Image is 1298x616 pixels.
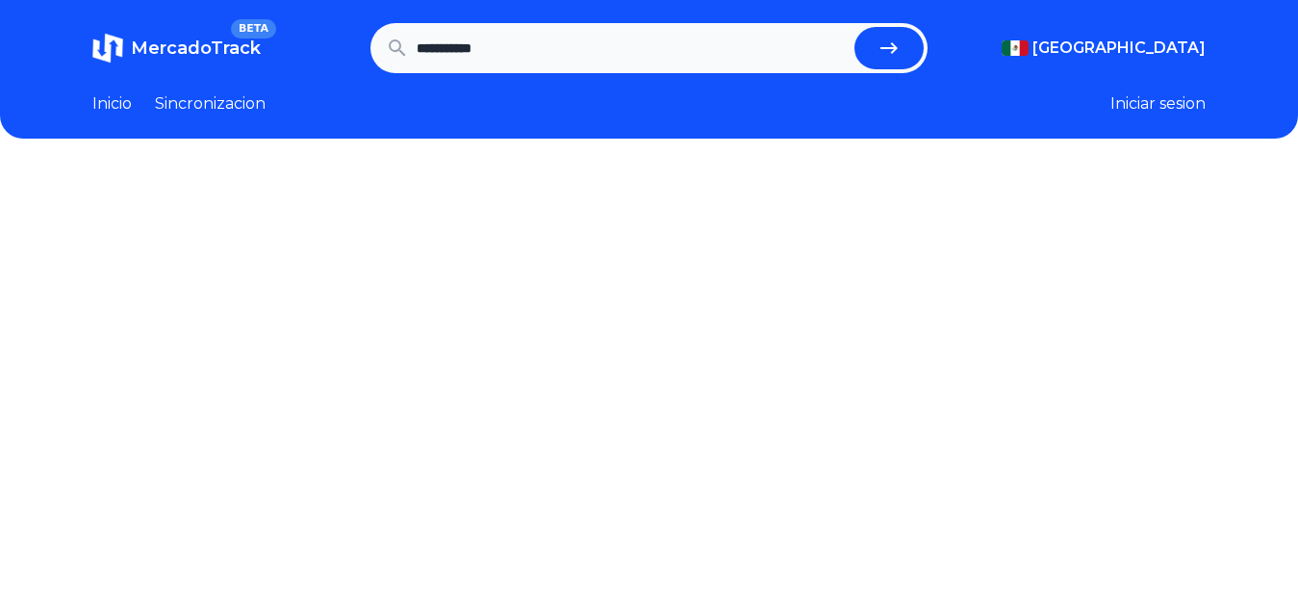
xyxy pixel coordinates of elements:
[92,92,132,115] a: Inicio
[92,33,123,64] img: MercadoTrack
[1002,37,1206,60] button: [GEOGRAPHIC_DATA]
[1110,92,1206,115] button: Iniciar sesion
[1002,40,1029,56] img: Mexico
[92,33,261,64] a: MercadoTrackBETA
[155,92,266,115] a: Sincronizacion
[131,38,261,59] span: MercadoTrack
[231,19,276,38] span: BETA
[1032,37,1206,60] span: [GEOGRAPHIC_DATA]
